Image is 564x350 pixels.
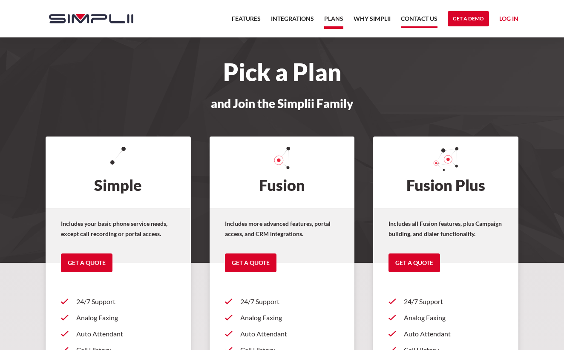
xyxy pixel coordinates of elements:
[61,253,112,272] a: Get a Quote
[225,253,276,272] a: Get a Quote
[448,11,489,26] a: Get a Demo
[404,329,503,339] p: Auto Attendant
[388,310,503,326] a: Analog Faxing
[76,296,176,307] p: 24/7 Support
[225,220,331,237] strong: Includes more advanced features, portal access, and CRM integrations.
[240,329,340,339] p: Auto Attendant
[49,14,133,23] img: Simplii
[388,253,440,272] a: Get a Quote
[61,310,176,326] a: Analog Faxing
[388,220,502,237] strong: Includes all Fusion features, plus Campaign building, and dialer functionality.
[225,326,340,342] a: Auto Attendant
[499,14,518,26] a: Log in
[388,326,503,342] a: Auto Attendant
[61,219,176,239] p: Includes your basic phone service needs, except call recording or portal access.
[225,310,340,326] a: Analog Faxing
[354,14,391,29] a: Why Simplii
[40,97,524,110] h3: and Join the Simplii Family
[225,293,340,310] a: 24/7 Support
[210,137,355,208] h2: Fusion
[404,313,503,323] p: Analog Faxing
[404,296,503,307] p: 24/7 Support
[373,137,518,208] h2: Fusion Plus
[271,14,314,29] a: Integrations
[76,313,176,323] p: Analog Faxing
[240,313,340,323] p: Analog Faxing
[61,326,176,342] a: Auto Attendant
[388,293,503,310] a: 24/7 Support
[46,137,191,208] h2: Simple
[76,329,176,339] p: Auto Attendant
[232,14,261,29] a: Features
[324,14,343,29] a: Plans
[61,293,176,310] a: 24/7 Support
[40,63,524,82] h1: Pick a Plan
[401,14,437,28] a: Contact US
[240,296,340,307] p: 24/7 Support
